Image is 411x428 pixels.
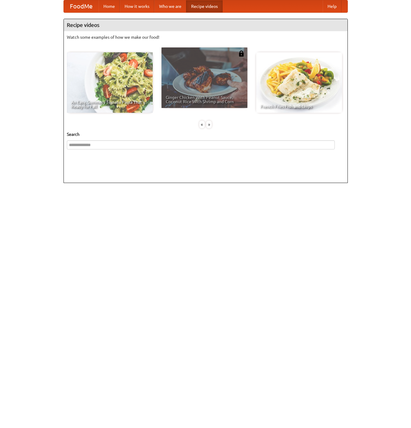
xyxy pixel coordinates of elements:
a: FoodMe [64,0,99,12]
a: Home [99,0,120,12]
span: French Fries Fish and Chips [260,104,338,109]
a: French Fries Fish and Chips [256,52,342,113]
a: Recipe videos [186,0,223,12]
a: Who we are [154,0,186,12]
a: Help [323,0,341,12]
p: Watch some examples of how we make our food! [67,34,344,40]
a: An Easy, Summery Tomato Pasta That's Ready for Fall [67,52,153,113]
h5: Search [67,131,344,137]
h4: Recipe videos [64,19,347,31]
a: How it works [120,0,154,12]
span: An Easy, Summery Tomato Pasta That's Ready for Fall [71,100,148,109]
div: « [199,121,205,128]
div: » [206,121,212,128]
img: 483408.png [238,51,244,57]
